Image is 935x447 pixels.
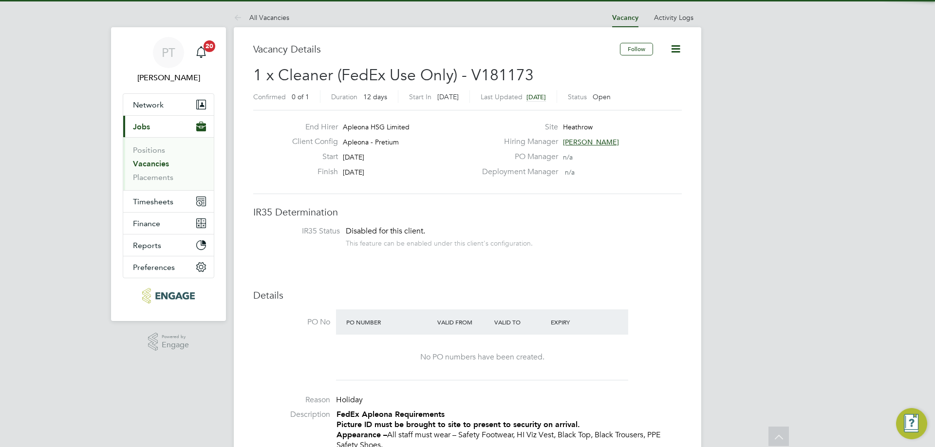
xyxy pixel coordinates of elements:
[253,410,330,420] label: Description
[162,46,175,59] span: PT
[123,256,214,278] button: Preferences
[123,288,214,304] a: Go to home page
[476,167,558,177] label: Deployment Manager
[363,92,387,101] span: 12 days
[133,122,150,131] span: Jobs
[563,138,619,146] span: [PERSON_NAME]
[612,14,638,22] a: Vacancy
[654,13,693,22] a: Activity Logs
[142,288,194,304] img: conceptresources-logo-retina.png
[563,153,573,161] span: n/a
[253,66,534,85] span: 1 x Cleaner (FedEx Use Only) - V181173
[337,420,580,429] strong: Picture ID must be brought to site to present to security on arrival.
[162,341,189,349] span: Engage
[476,137,558,147] label: Hiring Manager
[563,123,593,131] span: Heathrow
[284,137,338,147] label: Client Config
[343,138,399,146] span: Apleona - Pretium
[476,152,558,162] label: PO Manager
[234,13,289,22] a: All Vacancies
[346,226,425,236] span: Disabled for this client.
[253,206,682,218] h3: IR35 Determination
[133,159,169,168] a: Vacancies
[526,93,546,101] span: [DATE]
[111,27,226,321] nav: Main navigation
[492,313,549,331] div: Valid To
[133,145,165,155] a: Positions
[123,94,214,115] button: Network
[123,137,214,190] div: Jobs
[409,92,431,101] label: Start In
[476,122,558,132] label: Site
[284,122,338,132] label: End Hirer
[253,289,682,302] h3: Details
[593,92,611,101] span: Open
[337,430,387,439] strong: Appearance –
[191,37,211,68] a: 20
[162,333,189,341] span: Powered by
[896,408,927,439] button: Engage Resource Center
[133,173,173,182] a: Placements
[343,168,364,177] span: [DATE]
[253,317,330,327] label: PO No
[263,226,340,236] label: IR35 Status
[133,263,175,272] span: Preferences
[123,234,214,256] button: Reports
[133,219,160,228] span: Finance
[123,37,214,84] a: PT[PERSON_NAME]
[548,313,605,331] div: Expiry
[346,236,533,248] div: This feature can be enabled under this client's configuration.
[133,197,173,206] span: Timesheets
[123,116,214,137] button: Jobs
[253,43,620,55] h3: Vacancy Details
[346,352,618,362] div: No PO numbers have been created.
[331,92,357,101] label: Duration
[148,333,189,351] a: Powered byEngage
[565,168,575,177] span: n/a
[253,92,286,101] label: Confirmed
[620,43,653,55] button: Follow
[343,153,364,161] span: [DATE]
[123,191,214,212] button: Timesheets
[204,40,215,52] span: 20
[133,241,161,250] span: Reports
[343,123,410,131] span: Apleona HSG Limited
[253,395,330,405] label: Reason
[133,100,164,109] span: Network
[568,92,587,101] label: Status
[481,92,523,101] label: Last Updated
[284,167,338,177] label: Finish
[123,72,214,84] span: Philip Tedstone
[292,92,309,101] span: 0 of 1
[337,410,445,419] strong: FedEx Apleona Requirements
[123,213,214,234] button: Finance
[435,313,492,331] div: Valid From
[284,152,338,162] label: Start
[336,395,363,405] span: Holiday
[344,313,435,331] div: PO Number
[437,92,459,101] span: [DATE]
